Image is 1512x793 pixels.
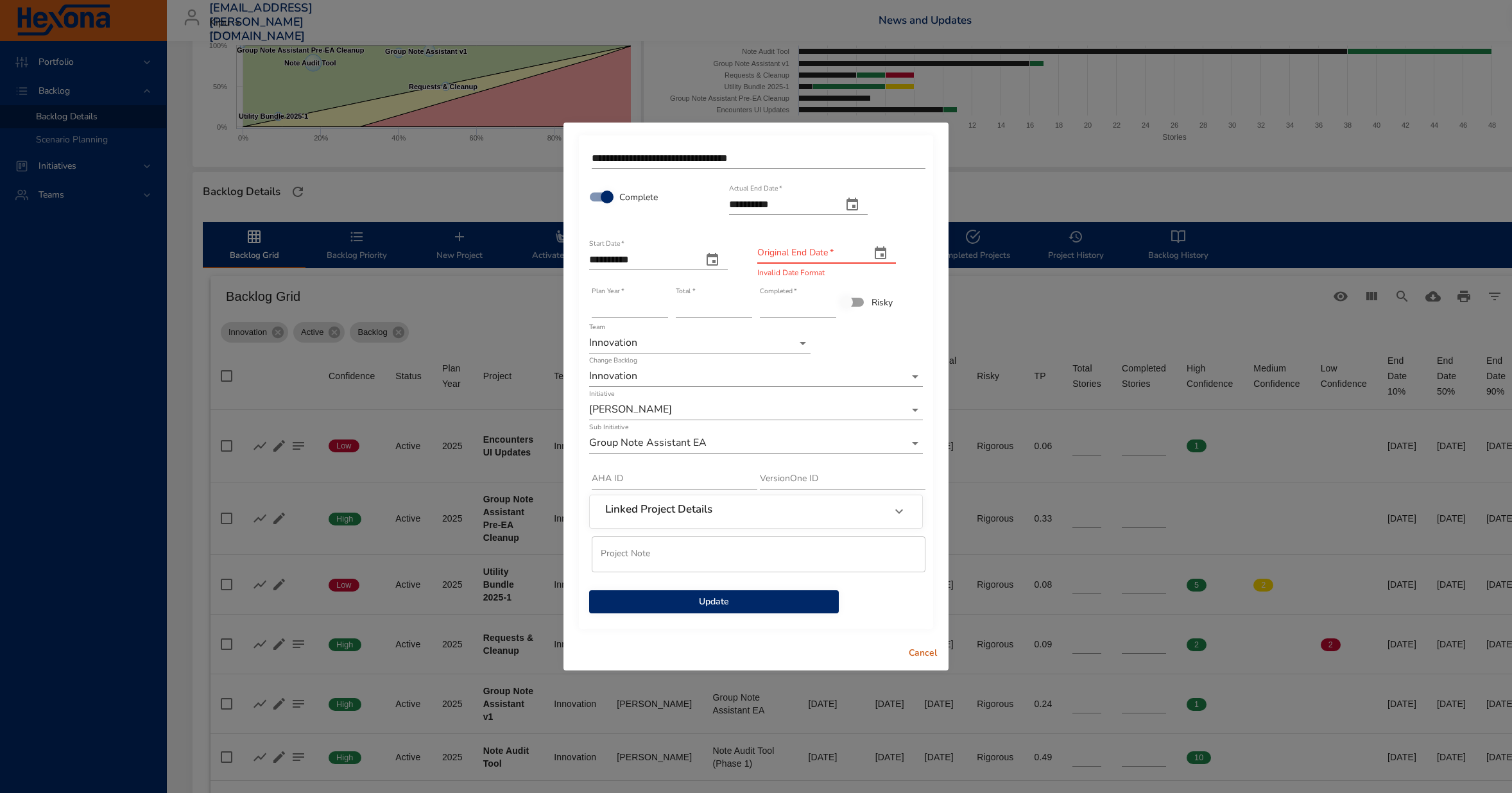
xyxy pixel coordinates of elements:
[729,185,782,192] label: Actual End Date
[865,238,896,269] button: original end date
[697,244,728,275] button: start date
[605,503,712,516] h6: Linked Project Details
[872,296,893,309] span: Risky
[589,400,923,420] div: [PERSON_NAME]
[589,424,628,431] label: Sub Initiative
[590,495,922,527] div: Linked Project Details
[589,241,624,248] label: Start Date
[589,590,839,614] button: Update
[599,594,829,610] span: Update
[676,288,695,295] label: Total
[837,189,868,220] button: actual end date
[907,645,938,661] span: Cancel
[589,333,811,354] div: Innovation
[619,191,658,204] span: Complete
[589,433,923,454] div: Group Note Assistant EA
[589,391,614,398] label: Initiative
[757,269,896,277] p: Invalid Date Format
[760,288,797,295] label: Completed
[589,357,637,364] label: Change Backlog
[902,642,943,665] button: Cancel
[592,288,624,295] label: Plan Year
[589,366,923,387] div: Innovation
[589,324,605,331] label: Team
